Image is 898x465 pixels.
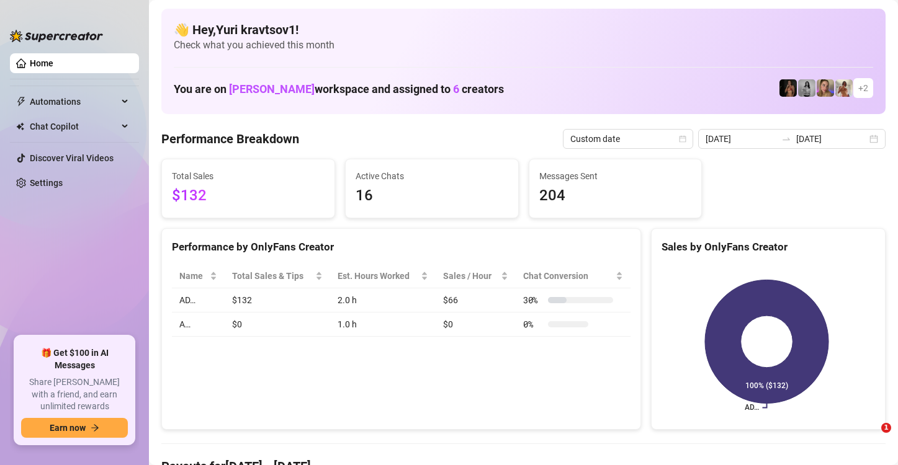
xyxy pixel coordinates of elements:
span: Custom date [570,130,686,148]
span: Earn now [50,423,86,433]
span: arrow-right [91,423,99,432]
h1: You are on workspace and assigned to creators [174,82,504,96]
div: Sales by OnlyFans Creator [662,239,875,255]
span: 204 [539,184,692,208]
input: Start date [706,132,776,146]
span: Active Chats [356,169,508,183]
span: calendar [679,135,686,143]
img: A [798,79,815,97]
th: Total Sales & Tips [225,264,330,288]
a: Settings [30,178,63,188]
th: Sales / Hour [436,264,516,288]
span: + 2 [858,81,868,95]
span: Check what you achieved this month [174,38,873,52]
button: Earn nowarrow-right [21,418,128,438]
img: D [779,79,797,97]
input: End date [796,132,867,146]
img: Green [835,79,853,97]
span: thunderbolt [16,97,26,107]
span: Chat Conversion [523,269,613,283]
td: AD… [172,288,225,312]
span: $132 [172,184,325,208]
td: $66 [436,288,516,312]
span: Share [PERSON_NAME] with a friend, and earn unlimited rewards [21,376,128,413]
div: Est. Hours Worked [338,269,418,283]
span: swap-right [781,134,791,144]
span: [PERSON_NAME] [229,82,315,95]
span: 6 [453,82,459,95]
text: AD… [744,404,758,412]
td: 2.0 h [330,288,436,312]
a: Home [30,58,53,68]
iframe: Intercom live chat [856,423,886,453]
td: 1.0 h [330,312,436,337]
div: Performance by OnlyFans Creator [172,239,631,255]
span: Sales / Hour [443,269,498,283]
img: Cherry [817,79,834,97]
td: A… [172,312,225,337]
span: Chat Copilot [30,117,118,136]
td: $0 [225,312,330,337]
span: Total Sales & Tips [232,269,312,283]
span: Messages Sent [539,169,692,183]
span: 🎁 Get $100 in AI Messages [21,347,128,371]
img: Chat Copilot [16,122,24,131]
span: to [781,134,791,144]
h4: 👋 Hey, Yuri kravtsov1 ! [174,21,873,38]
span: 1 [881,423,891,433]
a: Discover Viral Videos [30,153,114,163]
span: Name [179,269,207,283]
img: logo-BBDzfeDw.svg [10,30,103,42]
td: $132 [225,288,330,312]
span: 30 % [523,293,543,307]
span: 0 % [523,317,543,331]
span: Automations [30,92,118,112]
h4: Performance Breakdown [161,130,299,148]
th: Name [172,264,225,288]
th: Chat Conversion [516,264,631,288]
span: Total Sales [172,169,325,183]
span: 16 [356,184,508,208]
td: $0 [436,312,516,337]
